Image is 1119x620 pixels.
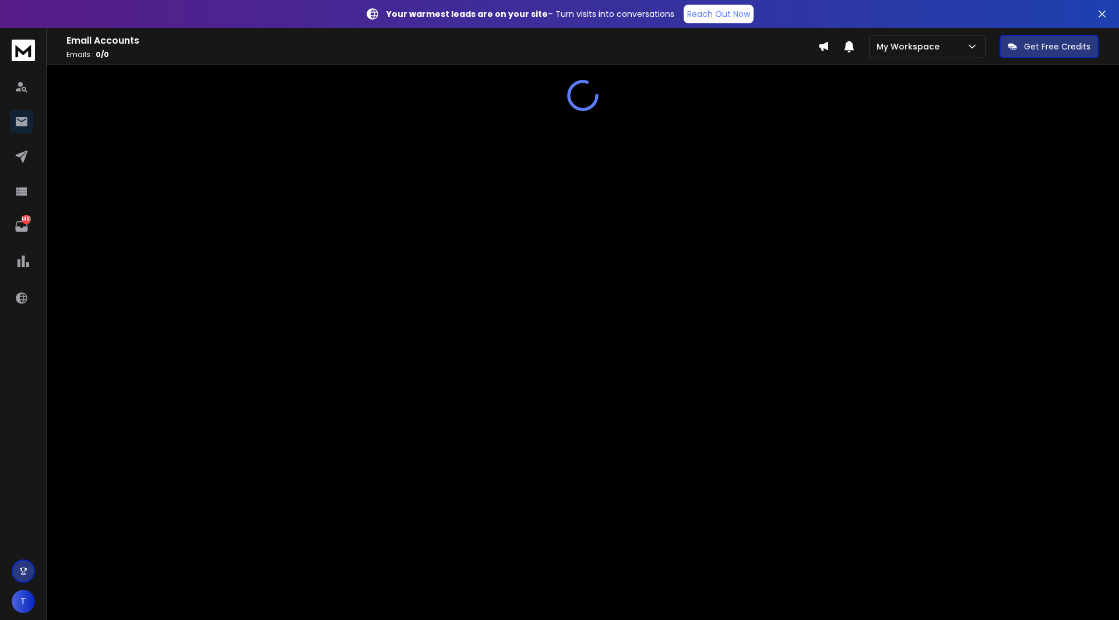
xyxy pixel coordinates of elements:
button: T [12,590,35,613]
img: logo [12,40,35,61]
span: 0 / 0 [96,49,109,59]
p: Get Free Credits [1024,41,1090,52]
p: Reach Out Now [687,8,750,20]
p: 1461 [22,215,31,224]
p: – Turn visits into conversations [386,8,674,20]
p: My Workspace [877,41,944,52]
a: 1461 [10,215,33,238]
a: Reach Out Now [684,5,754,23]
h1: Email Accounts [66,34,818,48]
strong: Your warmest leads are on your site [386,8,548,20]
p: Emails : [66,50,818,59]
button: Get Free Credits [1000,35,1099,58]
